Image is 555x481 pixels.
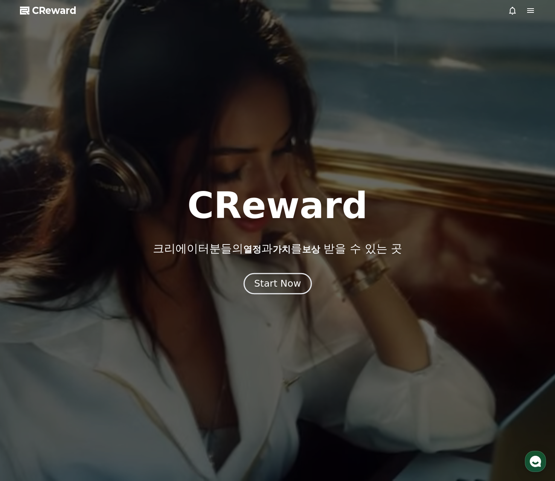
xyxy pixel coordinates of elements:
[243,273,311,294] button: Start Now
[50,239,97,258] a: 대화
[20,5,76,17] a: CReward
[116,250,125,256] span: 설정
[273,244,291,255] span: 가치
[153,242,402,255] p: 크리에이터분들의 과 를 받을 수 있는 곳
[254,277,301,290] div: Start Now
[245,281,310,288] a: Start Now
[97,239,145,258] a: 설정
[243,244,261,255] span: 열정
[24,250,28,256] span: 홈
[302,244,320,255] span: 보상
[32,5,76,17] span: CReward
[2,239,50,258] a: 홈
[69,250,78,257] span: 대화
[187,188,367,224] h1: CReward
